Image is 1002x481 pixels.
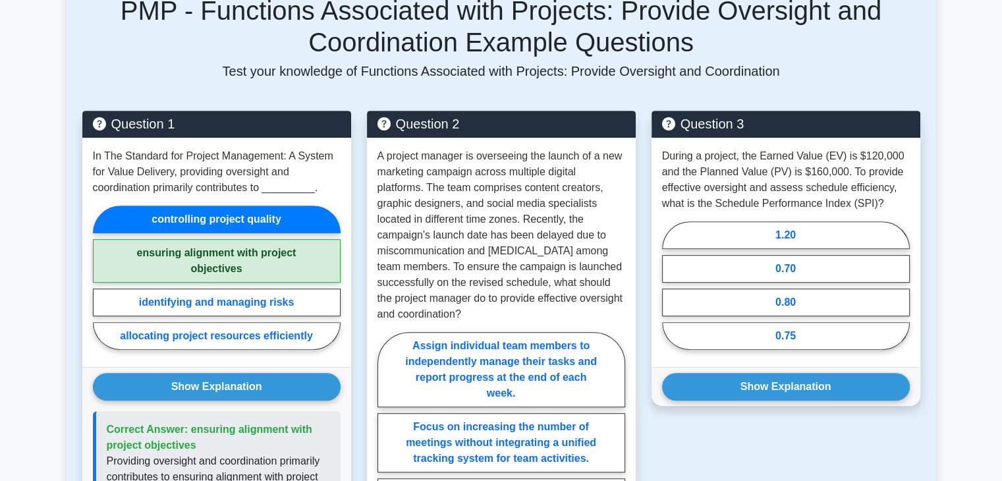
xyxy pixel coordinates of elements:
[662,322,910,350] label: 0.75
[93,239,341,283] label: ensuring alignment with project objectives
[662,221,910,249] label: 1.20
[377,332,625,407] label: Assign individual team members to independently manage their tasks and report progress at the end...
[107,424,312,451] span: Correct Answer: ensuring alignment with project objectives
[662,116,910,132] h5: Question 3
[82,63,920,79] p: Test your knowledge of Functions Associated with Projects: Provide Oversight and Coordination
[377,148,625,322] p: A project manager is overseeing the launch of a new marketing campaign across multiple digital pl...
[93,206,341,233] label: controlling project quality
[93,148,341,196] p: In The Standard for Project Management: A System for Value Delivery, providing oversight and coor...
[93,289,341,316] label: identifying and managing risks
[93,116,341,132] h5: Question 1
[662,289,910,316] label: 0.80
[93,373,341,401] button: Show Explanation
[93,322,341,350] label: allocating project resources efficiently
[662,255,910,283] label: 0.70
[377,413,625,472] label: Focus on increasing the number of meetings without integrating a unified tracking system for team...
[662,373,910,401] button: Show Explanation
[662,148,910,212] p: During a project, the Earned Value (EV) is $120,000 and the Planned Value (PV) is $160,000. To pr...
[377,116,625,132] h5: Question 2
